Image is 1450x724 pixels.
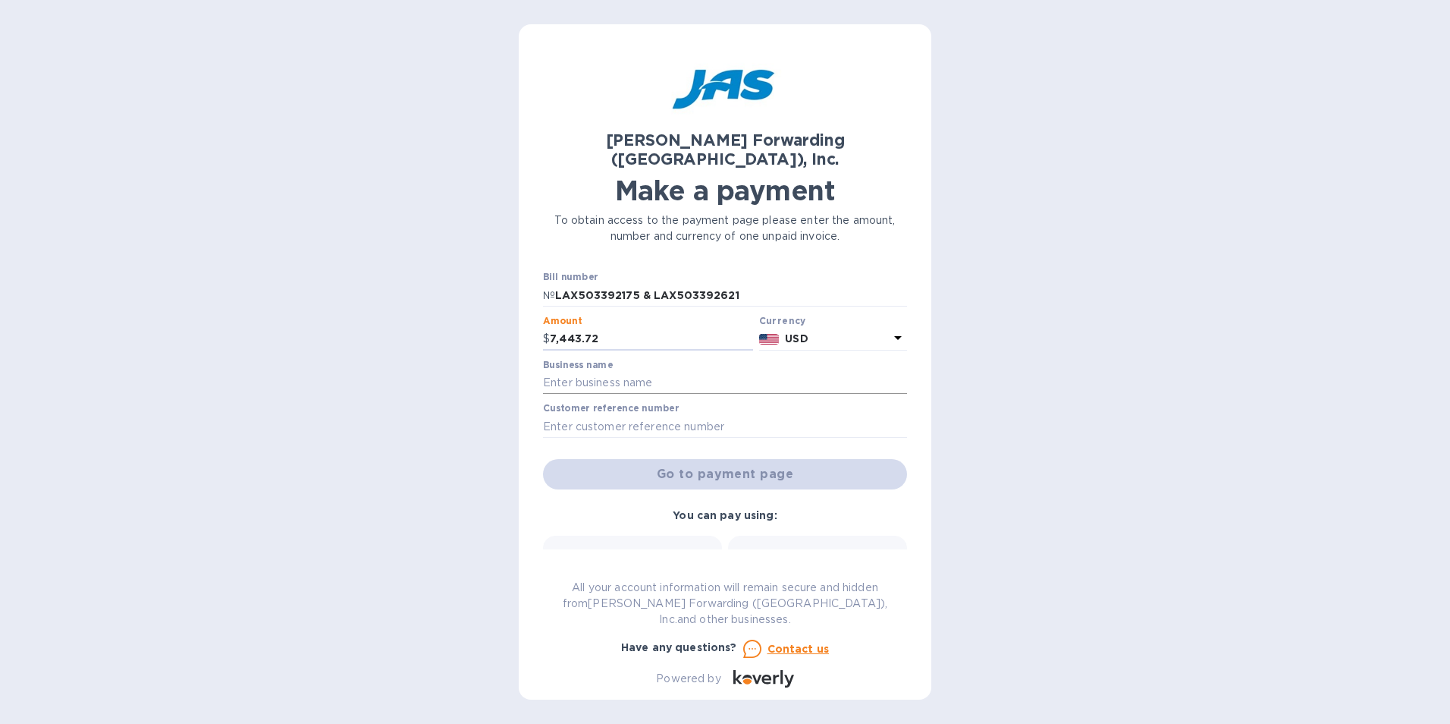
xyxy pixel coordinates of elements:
[656,671,720,687] p: Powered by
[543,175,907,206] h1: Make a payment
[543,360,613,370] label: Business name
[621,641,737,653] b: Have any questions?
[543,372,907,395] input: Enter business name
[543,580,907,628] p: All your account information will remain secure and hidden from [PERSON_NAME] Forwarding ([GEOGRA...
[555,284,907,307] input: Enter bill number
[543,316,582,326] label: Amount
[543,212,907,244] p: To obtain access to the payment page please enter the amount, number and currency of one unpaid i...
[673,509,777,521] b: You can pay using:
[785,332,808,345] b: USD
[759,334,780,345] img: USD
[543,404,679,414] label: Customer reference number
[543,288,555,304] p: №
[543,415,907,438] input: Enter customer reference number
[543,331,550,347] p: $
[550,328,753,351] input: 0.00
[606,131,845,168] b: [PERSON_NAME] Forwarding ([GEOGRAPHIC_DATA]), Inc.
[767,643,830,655] u: Contact us
[543,273,598,282] label: Bill number
[759,315,806,326] b: Currency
